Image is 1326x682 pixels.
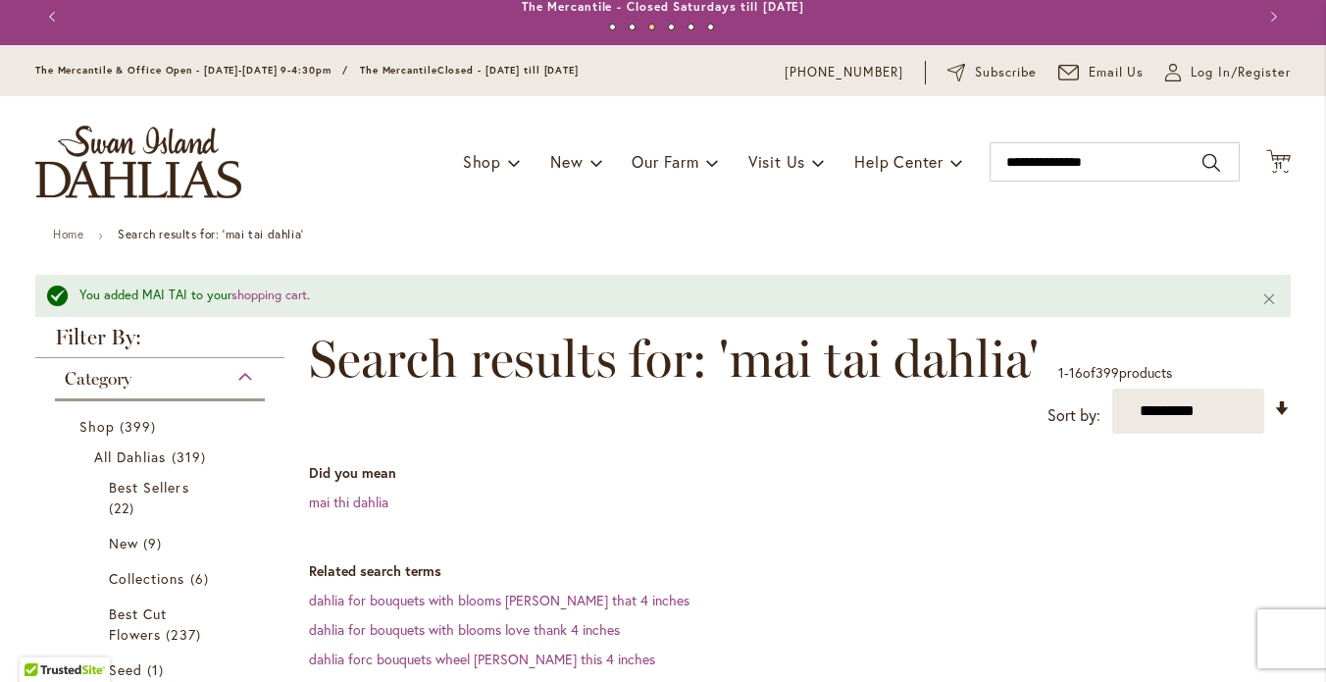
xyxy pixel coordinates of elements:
[947,63,1037,82] a: Subscribe
[109,498,139,518] span: 22
[1266,149,1291,176] button: 11
[94,447,167,466] span: All Dahlias
[35,327,284,358] strong: Filter By:
[309,493,388,511] a: mai thi dahlia
[79,416,245,437] a: Shop
[648,24,655,30] button: 3 of 6
[1058,63,1145,82] a: Email Us
[231,287,307,303] a: shopping cart
[309,620,620,639] a: dahlia for bouquets with blooms love thank 4 inches
[109,568,216,589] a: Collections
[35,126,241,198] a: store logo
[1165,63,1291,82] a: Log In/Register
[109,478,189,497] span: Best Sellers
[109,660,142,679] span: Seed
[120,416,161,437] span: 399
[854,151,943,172] span: Help Center
[1096,363,1119,382] span: 399
[109,533,216,553] a: New
[65,368,131,390] span: Category
[1069,363,1083,382] span: 16
[629,24,636,30] button: 2 of 6
[53,227,83,241] a: Home
[632,151,698,172] span: Our Farm
[143,533,167,553] span: 9
[609,24,616,30] button: 1 of 6
[437,64,579,77] span: Closed - [DATE] till [DATE]
[309,561,1291,581] dt: Related search terms
[688,24,694,30] button: 5 of 6
[785,63,903,82] a: [PHONE_NUMBER]
[109,569,185,588] span: Collections
[109,477,216,518] a: Best Sellers
[79,417,115,436] span: Shop
[109,659,216,680] a: Seed
[79,287,1232,305] div: You added MAI TAI to your .
[190,568,214,589] span: 6
[1047,397,1100,434] label: Sort by:
[109,603,216,645] a: Best Cut Flowers
[550,151,583,172] span: New
[172,446,211,467] span: 319
[707,24,714,30] button: 6 of 6
[166,624,205,645] span: 237
[1089,63,1145,82] span: Email Us
[1191,63,1291,82] span: Log In/Register
[1274,159,1284,172] span: 11
[748,151,805,172] span: Visit Us
[1058,357,1172,389] p: - of products
[94,446,230,467] a: All Dahlias
[109,534,138,552] span: New
[15,612,70,667] iframe: Launch Accessibility Center
[309,650,655,668] a: dahlia forc bouquets wheel [PERSON_NAME] this 4 inches
[463,151,501,172] span: Shop
[147,659,169,680] span: 1
[109,604,167,644] span: Best Cut Flowers
[309,330,1039,389] span: Search results for: 'mai tai dahlia'
[309,463,1291,483] dt: Did you mean
[309,591,689,609] a: dahlia for bouquets with blooms [PERSON_NAME] that 4 inches
[1058,363,1064,382] span: 1
[118,227,304,241] strong: Search results for: 'mai tai dahlia'
[668,24,675,30] button: 4 of 6
[35,64,437,77] span: The Mercantile & Office Open - [DATE]-[DATE] 9-4:30pm / The Mercantile
[975,63,1037,82] span: Subscribe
